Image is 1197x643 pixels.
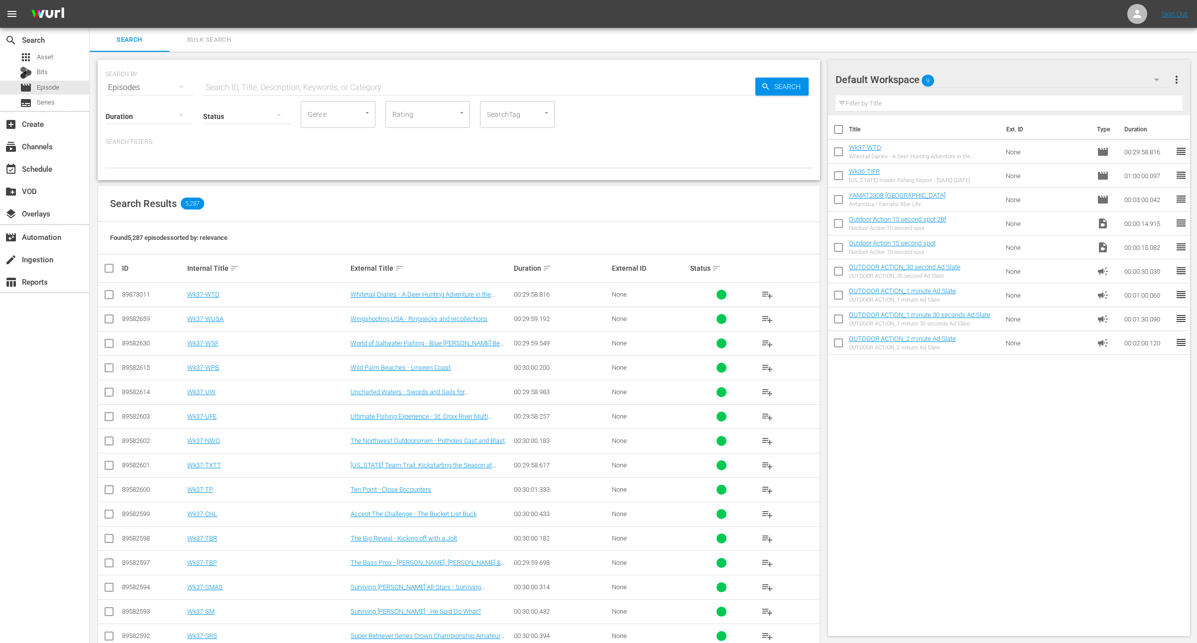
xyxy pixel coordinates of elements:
a: OUTDOOR ACTION_1 minute 30 seconds Ad Slate [849,311,990,319]
td: 00:01:00.060 [1120,283,1175,307]
span: Episode [1097,194,1109,206]
div: 00:30:00.432 [514,608,609,615]
td: 00:29:58.816 [1120,140,1175,164]
span: playlist_add [761,581,773,593]
div: 89582615 [122,364,184,371]
th: Title [849,115,1001,143]
div: 89582602 [122,437,184,444]
span: playlist_add [761,557,773,569]
span: playlist_add [761,362,773,374]
div: 89582659 [122,315,184,322]
div: 89582593 [122,608,184,615]
a: The Big Reveal - Kicking off with a Jolt [351,535,457,542]
td: None [1002,212,1093,235]
span: sort [395,264,404,273]
div: None [612,583,687,591]
span: Ad [1097,289,1109,301]
span: Video [1097,217,1109,229]
span: reorder [1175,289,1187,301]
div: Bits [20,67,32,79]
a: Surviving [PERSON_NAME] - He Said Do What? [351,608,481,615]
span: Search [5,34,17,46]
a: Wild Palm Beaches - Unseen Coast [351,364,451,371]
span: Found 5,287 episodes sorted by: relevance [110,234,228,241]
button: playlist_add [755,405,779,429]
span: Episode [20,82,32,94]
div: 00:29:58.257 [514,413,609,420]
div: Default Workspace [836,66,1169,94]
td: 00:00:14.915 [1120,212,1175,235]
button: more_vert [1171,68,1183,92]
div: Outdoor Action 15 second spot [849,225,946,231]
span: Asset [20,51,32,63]
span: Episode [1097,170,1109,182]
span: Schedule [5,163,17,175]
a: Wk37-WUSA [187,315,224,322]
div: 89582594 [122,583,184,591]
td: None [1002,331,1093,355]
a: Wk37-CHL [187,510,217,518]
div: 00:30:00.183 [514,437,609,444]
span: Reports [5,276,17,288]
span: Search [96,34,163,46]
td: None [1002,307,1093,331]
div: Internal Title [187,262,348,274]
div: 89582600 [122,486,184,493]
td: 00:02:00.120 [1120,331,1175,355]
button: playlist_add [755,307,779,331]
div: None [612,413,687,420]
span: Bulk Search [175,34,243,46]
td: 00:01:30.090 [1120,307,1175,331]
button: playlist_add [755,331,779,355]
button: playlist_add [755,478,779,502]
button: playlist_add [755,527,779,550]
button: playlist_add [755,283,779,307]
a: OUTDOOR ACTION_2 minute Ad Slate [849,335,956,342]
a: Wk37-SMAS [187,583,223,591]
span: sort [543,264,552,273]
div: Status [690,262,752,274]
a: Whitetail Diaries - A Deer Hunting Adventure in the [GEOGRAPHIC_DATA] [351,291,495,306]
a: Wk37-TP [187,486,213,493]
span: playlist_add [761,630,773,642]
div: OUTDOOR ACTION_1 minute 30 seconds Ad Slate [849,321,990,327]
a: World of Saltwater Fishing - Blue [PERSON_NAME] Be Damned [351,339,504,354]
button: playlist_add [755,600,779,624]
div: OUTDOOR ACTION_2 minute Ad Slate [849,344,956,351]
div: 89582614 [122,388,184,396]
a: [US_STATE] Team Trail. Kickstarting the Season at [PERSON_NAME] [PERSON_NAME] [351,461,496,476]
span: playlist_add [761,386,773,398]
a: Ten Point - Close Encounters [351,486,431,493]
td: 00:00:15.082 [1120,235,1175,259]
button: playlist_add [755,356,779,380]
span: playlist_add [761,337,773,349]
span: reorder [1175,169,1187,181]
span: Ingestion [5,254,17,266]
button: playlist_add [755,502,779,526]
div: 00:29:58.816 [514,291,609,298]
div: 00:30:00.433 [514,510,609,518]
span: 9 [922,70,934,91]
span: Bits [37,67,48,77]
span: reorder [1175,336,1187,348]
div: [US_STATE] Insider Fishing Report - [DATE]-[DATE] [849,177,970,184]
a: Wk37-WTD [187,291,220,298]
button: Open [542,108,551,117]
a: Ultimate FIshing Experience - St. Croix River Multi Species Action [351,413,492,428]
p: Search Filters: [106,138,812,146]
a: Wk37-UW [187,388,216,396]
div: 00:30:00.314 [514,583,609,591]
span: playlist_add [761,411,773,423]
div: None [612,632,687,640]
a: Outdoor Action 15 second spot 28f [849,215,946,223]
td: 01:00:00.097 [1120,164,1175,188]
span: sort [712,264,721,273]
div: None [612,315,687,322]
div: External Title [351,262,511,274]
span: playlist_add [761,484,773,496]
div: 89582597 [122,559,184,566]
div: 89582630 [122,339,184,347]
div: OUTDOOR ACTION_1 minute Ad Slate [849,297,956,303]
td: None [1002,283,1093,307]
span: Series [37,98,55,107]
